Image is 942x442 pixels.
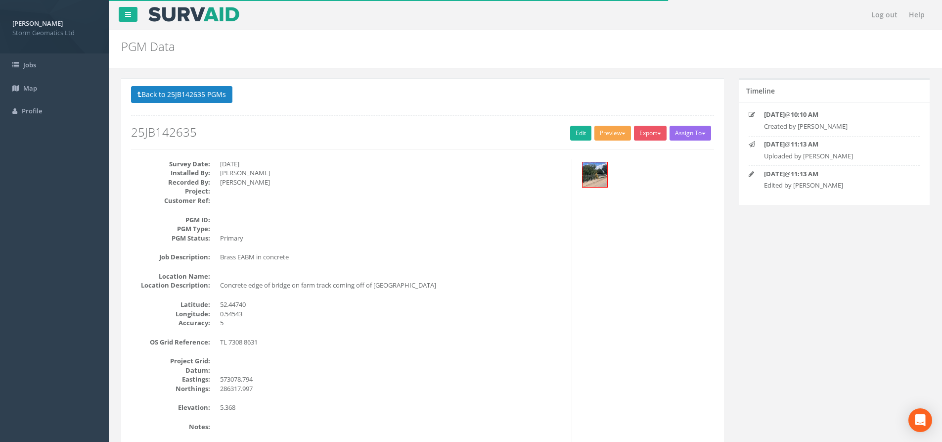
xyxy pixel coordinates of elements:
[131,338,210,347] dt: OS Grid Reference:
[764,140,904,149] p: @
[131,196,210,205] dt: Customer Ref:
[131,300,210,309] dt: Latitude:
[131,366,210,375] dt: Datum:
[12,16,96,37] a: [PERSON_NAME] Storm Geomatics Ltd
[764,169,904,179] p: @
[220,318,564,328] dd: 5
[908,408,932,432] div: Open Intercom Messenger
[131,178,210,187] dt: Recorded By:
[764,110,785,119] strong: [DATE]
[121,40,793,53] h2: PGM Data
[791,169,818,178] strong: 11:13 AM
[131,234,210,243] dt: PGM Status:
[220,338,564,347] dd: TL 7308 8631
[220,309,564,319] dd: 0.54543
[131,159,210,169] dt: Survey Date:
[220,281,564,290] dd: Concrete edge of bridge on farm track coming off of [GEOGRAPHIC_DATA]
[22,106,42,115] span: Profile
[791,110,818,119] strong: 10:10 AM
[220,252,564,262] dd: Brass EABM in concrete
[634,126,667,141] button: Export
[131,126,714,139] h2: 25JB142635
[131,252,210,262] dt: Job Description:
[764,140,785,148] strong: [DATE]
[131,168,210,178] dt: Installed By:
[131,187,210,196] dt: Project:
[220,375,564,384] dd: 573078.794
[131,215,210,225] dt: PGM ID:
[220,403,564,412] dd: 5.368
[764,181,904,190] p: Edited by [PERSON_NAME]
[570,126,591,141] a: Edit
[670,126,711,141] button: Assign To
[131,403,210,412] dt: Elevation:
[131,318,210,328] dt: Accuracy:
[791,140,818,148] strong: 11:13 AM
[764,110,904,119] p: @
[131,309,210,319] dt: Longitude:
[220,234,564,243] dd: Primary
[594,126,631,141] button: Preview
[220,168,564,178] dd: [PERSON_NAME]
[12,19,63,28] strong: [PERSON_NAME]
[131,281,210,290] dt: Location Description:
[220,384,564,393] dd: 286317.997
[131,384,210,393] dt: Northings:
[764,122,904,131] p: Created by [PERSON_NAME]
[220,300,564,309] dd: 52.44740
[131,224,210,234] dt: PGM Type:
[23,84,37,93] span: Map
[23,60,36,69] span: Jobs
[131,86,232,103] button: Back to 25JB142635 PGMs
[220,178,564,187] dd: [PERSON_NAME]
[12,28,96,38] span: Storm Geomatics Ltd
[764,151,904,161] p: Uploaded by [PERSON_NAME]
[131,422,210,432] dt: Notes:
[746,87,775,95] h5: Timeline
[220,159,564,169] dd: [DATE]
[131,375,210,384] dt: Eastings:
[131,272,210,281] dt: Location Name:
[764,169,785,178] strong: [DATE]
[131,356,210,366] dt: Project Grid:
[583,162,607,187] img: 8b605478-e6ac-aa0c-1374-8e992c502c3a_703d38b9-7149-0d36-5b34-54414c19b7f4_thumb.jpg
